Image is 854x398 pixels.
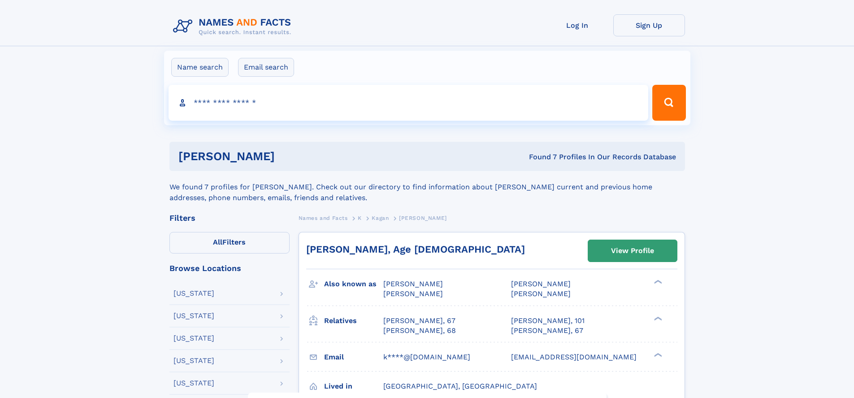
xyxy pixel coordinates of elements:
span: [PERSON_NAME] [383,280,443,288]
div: [US_STATE] [173,380,214,387]
span: Kagan [372,215,389,221]
img: Logo Names and Facts [169,14,299,39]
h3: Also known as [324,276,383,292]
div: We found 7 profiles for [PERSON_NAME]. Check out our directory to find information about [PERSON_... [169,171,685,203]
label: Name search [171,58,229,77]
a: Names and Facts [299,212,348,223]
div: [US_STATE] [173,312,214,319]
a: Kagan [372,212,389,223]
span: All [213,238,222,246]
h3: Relatives [324,313,383,328]
div: [US_STATE] [173,357,214,364]
h3: Email [324,350,383,365]
a: View Profile [588,240,677,262]
span: K [358,215,362,221]
span: [PERSON_NAME] [399,215,447,221]
a: [PERSON_NAME], Age [DEMOGRAPHIC_DATA] [306,244,525,255]
div: Browse Locations [169,264,290,272]
div: ❯ [652,315,663,321]
div: ❯ [652,352,663,358]
div: Filters [169,214,290,222]
label: Filters [169,232,290,254]
label: Email search [238,58,294,77]
div: ❯ [652,279,663,285]
div: Found 7 Profiles In Our Records Database [402,152,676,162]
a: [PERSON_NAME], 68 [383,326,456,336]
span: [EMAIL_ADDRESS][DOMAIN_NAME] [511,353,637,361]
span: [PERSON_NAME] [511,289,571,298]
a: [PERSON_NAME], 67 [511,326,583,336]
h3: Lived in [324,379,383,394]
div: [US_STATE] [173,335,214,342]
input: search input [169,85,649,121]
a: [PERSON_NAME], 67 [383,316,455,326]
span: [PERSON_NAME] [511,280,571,288]
a: Sign Up [613,14,685,36]
a: Log In [542,14,613,36]
a: K [358,212,362,223]
span: [GEOGRAPHIC_DATA], [GEOGRAPHIC_DATA] [383,382,537,390]
div: View Profile [611,241,654,261]
span: [PERSON_NAME] [383,289,443,298]
a: [PERSON_NAME], 101 [511,316,585,326]
div: [US_STATE] [173,290,214,297]
h1: [PERSON_NAME] [178,151,402,162]
button: Search Button [652,85,685,121]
